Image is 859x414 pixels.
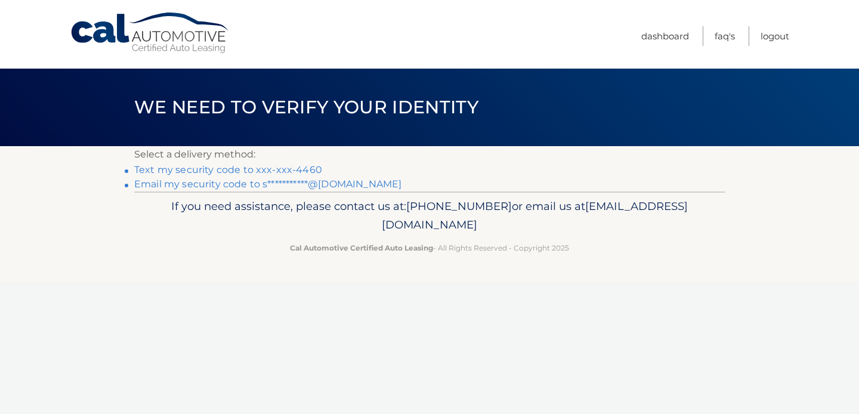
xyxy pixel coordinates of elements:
p: Select a delivery method: [134,146,725,163]
a: Dashboard [641,26,689,46]
span: [PHONE_NUMBER] [406,199,512,213]
a: FAQ's [715,26,735,46]
a: Cal Automotive [70,12,231,54]
span: We need to verify your identity [134,96,478,118]
p: - All Rights Reserved - Copyright 2025 [142,242,717,254]
a: Logout [761,26,789,46]
strong: Cal Automotive Certified Auto Leasing [290,243,433,252]
p: If you need assistance, please contact us at: or email us at [142,197,717,235]
a: Text my security code to xxx-xxx-4460 [134,164,322,175]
